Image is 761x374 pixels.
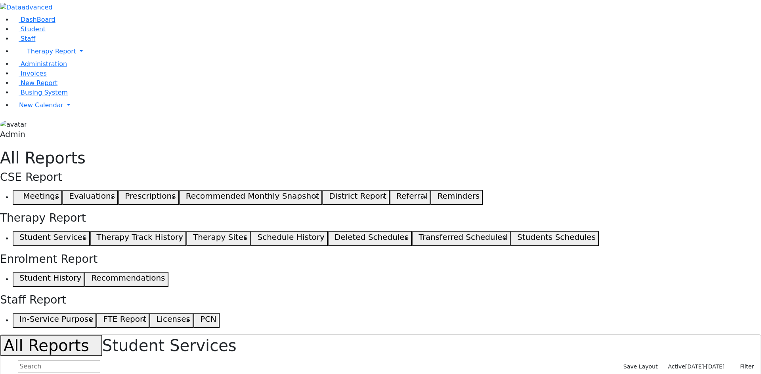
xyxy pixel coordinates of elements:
[103,314,146,324] h5: FTE Report
[84,272,168,287] button: Recommendations
[90,231,186,246] button: Therapy Track History
[193,232,247,242] h5: Therapy Sites
[412,231,511,246] button: Transferred Scheduled
[200,314,216,324] h5: PCN
[96,313,149,328] button: FTE Report
[62,190,118,205] button: Evaluations
[668,363,685,370] span: Active
[13,231,90,246] button: Student Services
[13,97,761,113] a: New Calendar
[329,191,386,201] h5: District Report
[13,190,62,205] button: Meetings
[13,272,84,287] button: Student History
[21,35,35,42] span: Staff
[91,273,165,283] h5: Recommendations
[335,232,409,242] h5: Deleted Schedules
[19,314,93,324] h5: In-Service Purpose
[730,361,757,373] button: Filter
[620,361,661,373] button: Save Layout
[430,190,483,205] button: Reminders
[419,232,507,242] h5: Transferred Scheduled
[69,191,115,201] h5: Evaluations
[13,60,67,68] a: Administration
[13,16,55,23] a: DashBoard
[21,79,57,87] span: New Report
[186,191,319,201] h5: Recommended Monthly Snapshot
[0,335,761,356] h1: Student Services
[21,25,46,33] span: Student
[511,231,599,246] button: Students Schedules
[685,363,725,370] span: [DATE]-[DATE]
[179,190,323,205] button: Recommended Monthly Snapshot
[13,44,761,59] a: Therapy Report
[517,232,596,242] h5: Students Schedules
[437,191,480,201] h5: Reminders
[186,231,250,246] button: Therapy Sites
[125,191,176,201] h5: Prescriptions
[13,35,35,42] a: Staff
[118,190,179,205] button: Prescriptions
[258,232,325,242] h5: Schedule History
[396,191,428,201] h5: Referral
[21,60,67,68] span: Administration
[328,231,412,246] button: Deleted Schedules
[156,314,190,324] h5: Licenses
[19,273,81,283] h5: Student History
[23,191,59,201] h5: Meetings
[19,232,86,242] h5: Student Services
[27,47,76,55] span: Therapy Report
[18,361,100,372] input: Search
[13,79,57,87] a: New Report
[13,70,47,77] a: Invoices
[390,190,431,205] button: Referral
[13,25,46,33] a: Student
[21,16,55,23] span: DashBoard
[97,232,183,242] h5: Therapy Track History
[21,70,47,77] span: Invoices
[19,101,63,109] span: New Calendar
[149,313,193,328] button: Licenses
[322,190,390,205] button: District Report
[13,313,96,328] button: In-Service Purpose
[13,89,68,96] a: Busing System
[250,231,327,246] button: Schedule History
[21,89,68,96] span: Busing System
[0,335,102,356] button: All Reports
[193,313,220,328] button: PCN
